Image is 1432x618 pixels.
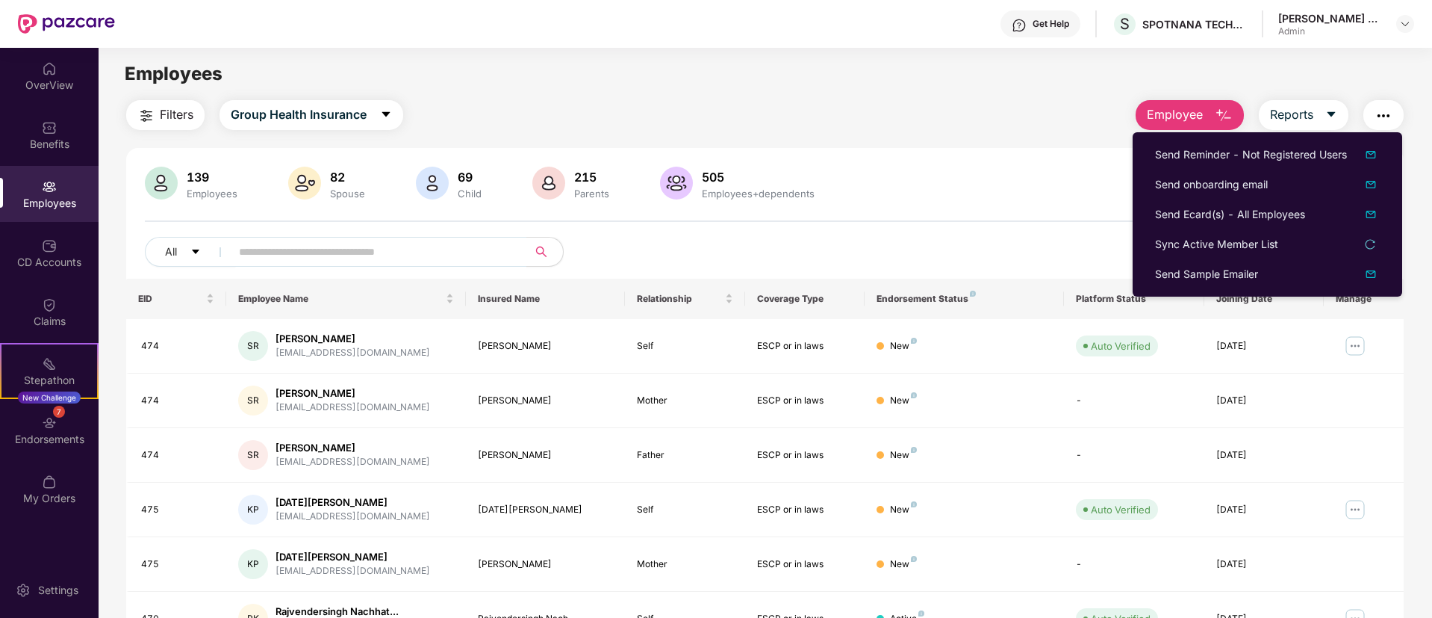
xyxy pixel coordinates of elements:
[1278,11,1383,25] div: [PERSON_NAME] Suraj
[478,503,614,517] div: [DATE][PERSON_NAME]
[911,392,917,398] img: svg+xml;base64,PHN2ZyB4bWxucz0iaHR0cDovL3d3dy53My5vcmcvMjAwMC9zdmciIHdpZHRoPSI4IiBoZWlnaHQ9IjgiIH...
[1216,503,1312,517] div: [DATE]
[918,611,924,617] img: svg+xml;base64,PHN2ZyB4bWxucz0iaHR0cDovL3d3dy53My5vcmcvMjAwMC9zdmciIHdpZHRoPSI4IiBoZWlnaHQ9IjgiIH...
[275,386,430,401] div: [PERSON_NAME]
[1012,18,1027,33] img: svg+xml;base64,PHN2ZyBpZD0iSGVscC0zMngzMiIgeG1sbnM9Imh0dHA6Ly93d3cudzMub3JnLzIwMDAvc3ZnIiB3aWR0aD...
[1,373,97,388] div: Stepathon
[275,455,430,469] div: [EMAIL_ADDRESS][DOMAIN_NAME]
[145,167,178,200] img: svg+xml;base64,PHN2ZyB4bWxucz0iaHR0cDovL3d3dy53My5vcmcvMjAwMC9zdmciIHhtbG5zOnhsaW5rPSJodHRwOi8vd3...
[275,346,430,360] div: [EMAIL_ADDRESS][DOMAIN_NAME]
[911,338,917,344] img: svg+xml;base64,PHN2ZyB4bWxucz0iaHR0cDovL3d3dy53My5vcmcvMjAwMC9zdmciIHdpZHRoPSI4IiBoZWlnaHQ9IjgiIH...
[478,557,614,572] div: [PERSON_NAME]
[53,406,65,418] div: 7
[231,105,367,124] span: Group Health Insurance
[1155,146,1347,163] div: Send Reminder - Not Registered Users
[18,14,115,34] img: New Pazcare Logo
[126,279,226,319] th: EID
[226,279,466,319] th: Employee Name
[275,550,430,564] div: [DATE][PERSON_NAME]
[699,170,818,185] div: 505
[757,503,853,517] div: ESCP or in laws
[571,188,612,200] div: Parents
[478,394,614,408] div: [PERSON_NAME]
[1216,448,1312,463] div: [DATE]
[1155,236,1278,253] div: Sync Active Member List
[877,293,1052,305] div: Endorsement Status
[699,188,818,200] div: Employees+dependents
[190,247,201,259] span: caret-down
[238,293,443,305] span: Employee Name
[478,448,614,463] div: [PERSON_NAME]
[637,394,732,408] div: Mother
[141,448,214,463] div: 474
[275,332,430,346] div: [PERSON_NAME]
[1343,334,1367,358] img: manageButton
[238,495,268,525] div: KP
[1033,18,1069,30] div: Get Help
[637,448,732,463] div: Father
[138,293,203,305] span: EID
[526,237,564,267] button: search
[1216,339,1312,353] div: [DATE]
[275,564,430,578] div: [EMAIL_ADDRESS][DOMAIN_NAME]
[1147,105,1203,124] span: Employee
[184,188,240,200] div: Employees
[238,331,268,361] div: SR
[18,392,81,404] div: New Challenge
[238,440,268,470] div: SR
[1278,25,1383,37] div: Admin
[637,503,732,517] div: Self
[1091,502,1151,517] div: Auto Verified
[160,105,193,124] span: Filters
[141,503,214,517] div: 475
[890,394,917,408] div: New
[42,297,57,312] img: svg+xml;base64,PHN2ZyBpZD0iQ2xhaW0iIHhtbG5zPSJodHRwOi8vd3d3LnczLm9yZy8yMDAwL3N2ZyIgd2lkdGg9IjIwIi...
[571,170,612,185] div: 215
[42,61,57,76] img: svg+xml;base64,PHN2ZyBpZD0iSG9tZSIgeG1sbnM9Imh0dHA6Ly93d3cudzMub3JnLzIwMDAvc3ZnIiB3aWR0aD0iMjAiIG...
[1365,239,1375,250] span: reload
[637,557,732,572] div: Mother
[1142,17,1247,31] div: SPOTNANA TECHNOLOGY PRIVATE LIMITED
[890,339,917,353] div: New
[890,557,917,572] div: New
[137,107,155,125] img: svg+xml;base64,PHN2ZyB4bWxucz0iaHR0cDovL3d3dy53My5vcmcvMjAwMC9zdmciIHdpZHRoPSIyNCIgaGVpZ2h0PSIyNC...
[275,495,430,510] div: [DATE][PERSON_NAME]
[890,448,917,463] div: New
[288,167,321,200] img: svg+xml;base64,PHN2ZyB4bWxucz0iaHR0cDovL3d3dy53My5vcmcvMjAwMC9zdmciIHhtbG5zOnhsaW5rPSJodHRwOi8vd3...
[466,279,626,319] th: Insured Name
[660,167,693,200] img: svg+xml;base64,PHN2ZyB4bWxucz0iaHR0cDovL3d3dy53My5vcmcvMjAwMC9zdmciIHhtbG5zOnhsaW5rPSJodHRwOi8vd3...
[327,170,368,185] div: 82
[1362,206,1380,223] img: dropDownIcon
[1362,146,1380,164] img: dropDownIcon
[526,246,555,258] span: search
[1064,537,1204,592] td: -
[1155,176,1268,193] div: Send onboarding email
[1325,108,1337,122] span: caret-down
[42,356,57,371] img: svg+xml;base64,PHN2ZyB4bWxucz0iaHR0cDovL3d3dy53My5vcmcvMjAwMC9zdmciIHdpZHRoPSIyMSIgaGVpZ2h0PSIyMC...
[637,339,732,353] div: Self
[34,583,83,598] div: Settings
[125,63,222,84] span: Employees
[637,293,721,305] span: Relationship
[1120,15,1130,33] span: S
[141,557,214,572] div: 475
[184,170,240,185] div: 139
[220,100,403,130] button: Group Health Insurancecaret-down
[165,244,177,260] span: All
[1215,107,1233,125] img: svg+xml;base64,PHN2ZyB4bWxucz0iaHR0cDovL3d3dy53My5vcmcvMjAwMC9zdmciIHhtbG5zOnhsaW5rPSJodHRwOi8vd3...
[1064,428,1204,483] td: -
[42,238,57,253] img: svg+xml;base64,PHN2ZyBpZD0iQ0RfQWNjb3VudHMiIGRhdGEtbmFtZT0iQ0QgQWNjb3VudHMiIHhtbG5zPSJodHRwOi8vd3...
[757,448,853,463] div: ESCP or in laws
[42,475,57,489] img: svg+xml;base64,PHN2ZyBpZD0iTXlfT3JkZXJzIiBkYXRhLW5hbWU9Ik15IE9yZGVycyIgeG1sbnM9Imh0dHA6Ly93d3cudz...
[42,179,57,194] img: svg+xml;base64,PHN2ZyBpZD0iRW1wbG95ZWVzIiB4bWxucz0iaHR0cDovL3d3dy53My5vcmcvMjAwMC9zdmciIHdpZHRoPS...
[42,415,57,430] img: svg+xml;base64,PHN2ZyBpZD0iRW5kb3JzZW1lbnRzIiB4bWxucz0iaHR0cDovL3d3dy53My5vcmcvMjAwMC9zdmciIHdpZH...
[238,386,268,415] div: SR
[1362,265,1380,283] img: svg+xml;base64,PHN2ZyB4bWxucz0iaHR0cDovL3d3dy53My5vcmcvMjAwMC9zdmciIHhtbG5zOnhsaW5rPSJodHRwOi8vd3...
[890,503,917,517] div: New
[275,510,430,524] div: [EMAIL_ADDRESS][DOMAIN_NAME]
[16,583,31,598] img: svg+xml;base64,PHN2ZyBpZD0iU2V0dGluZy0yMHgyMCIgeG1sbnM9Imh0dHA6Ly93d3cudzMub3JnLzIwMDAvc3ZnIiB3aW...
[757,339,853,353] div: ESCP or in laws
[757,557,853,572] div: ESCP or in laws
[1076,293,1192,305] div: Platform Status
[1136,100,1244,130] button: Employee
